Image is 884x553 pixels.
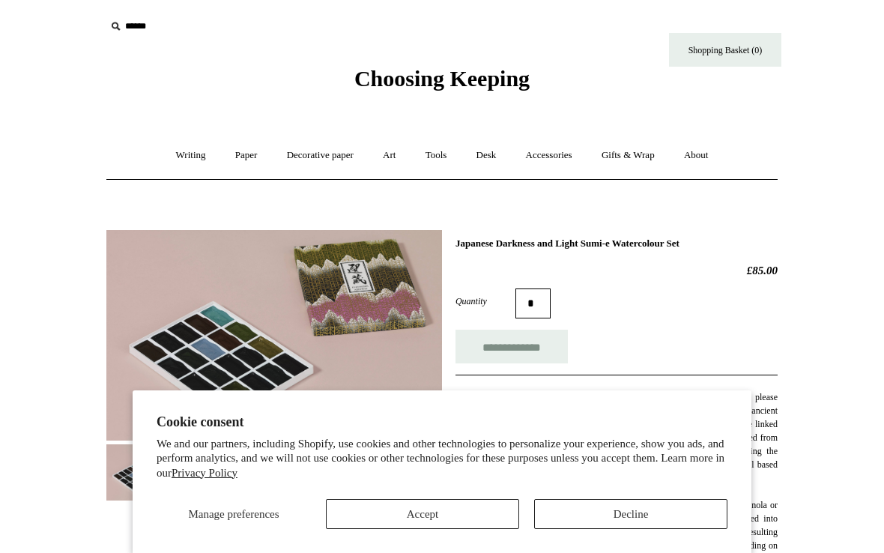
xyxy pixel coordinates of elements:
[188,508,279,520] span: Manage preferences
[534,499,727,529] button: Decline
[588,136,668,175] a: Gifts & Wrap
[670,136,722,175] a: About
[163,136,220,175] a: Writing
[273,136,367,175] a: Decorative paper
[106,444,196,501] img: Japanese Darkness and Light Sumi-e Watercolour Set
[106,230,442,441] img: Japanese Darkness and Light Sumi-e Watercolour Set
[222,136,271,175] a: Paper
[172,467,237,479] a: Privacy Policy
[369,136,409,175] a: Art
[463,136,510,175] a: Desk
[669,33,781,67] a: Shopping Basket (0)
[354,78,530,88] a: Choosing Keeping
[157,499,311,529] button: Manage preferences
[157,414,727,430] h2: Cookie consent
[326,499,519,529] button: Accept
[512,136,586,175] a: Accessories
[455,294,515,308] label: Quantity
[412,136,461,175] a: Tools
[354,66,530,91] span: Choosing Keeping
[455,238,778,250] h1: Japanese Darkness and Light Sumi-e Watercolour Set
[455,264,778,277] h2: £85.00
[157,437,727,481] p: We and our partners, including Shopify, use cookies and other technologies to personalize your ex...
